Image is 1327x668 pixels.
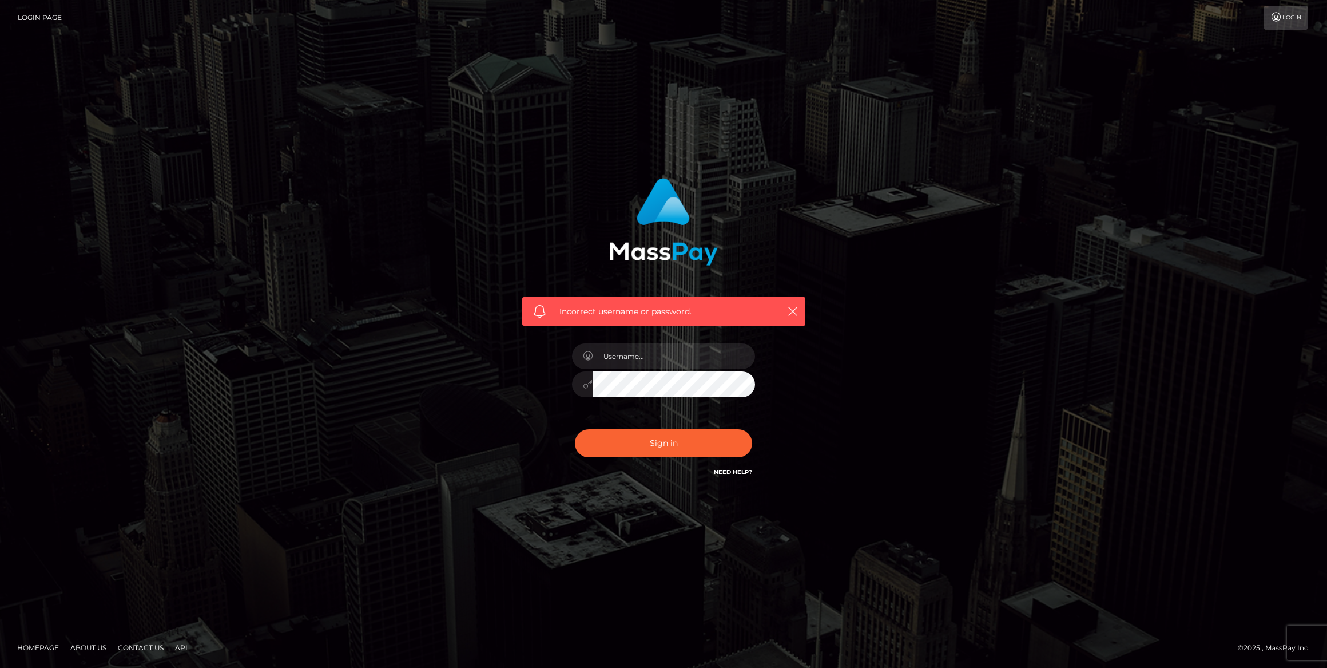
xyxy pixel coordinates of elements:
[13,639,63,657] a: Homepage
[609,178,718,266] img: MassPay Login
[113,639,168,657] a: Contact Us
[170,639,192,657] a: API
[714,468,752,476] a: Need Help?
[593,343,755,369] input: Username...
[1264,6,1308,30] a: Login
[559,306,768,318] span: Incorrect username or password.
[18,6,62,30] a: Login Page
[1238,642,1318,654] div: © 2025 , MassPay Inc.
[575,429,752,457] button: Sign in
[66,639,111,657] a: About Us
